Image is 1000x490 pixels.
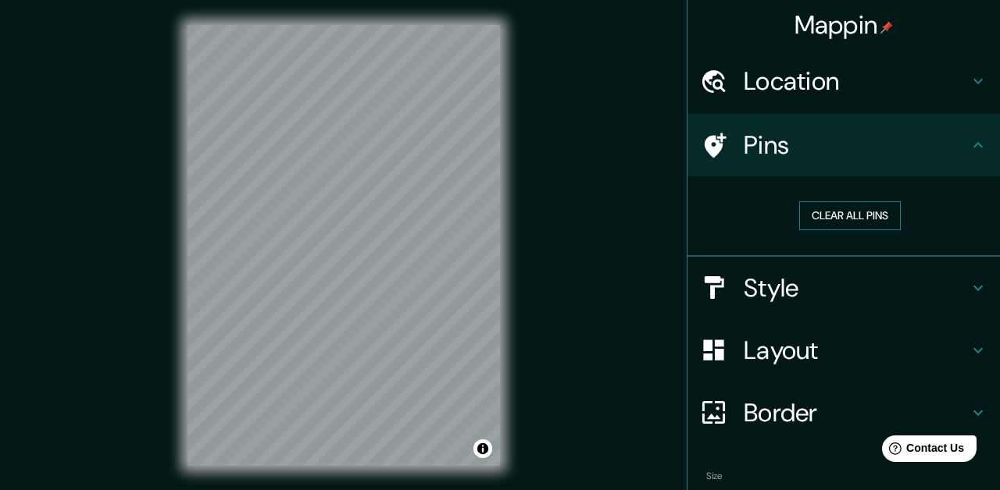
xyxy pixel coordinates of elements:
h4: Border [744,397,969,428]
h4: Layout [744,335,969,366]
div: Style [687,257,1000,319]
button: Toggle attribution [473,439,492,458]
div: Location [687,50,1000,112]
canvas: Map [187,25,500,466]
h4: Mappin [795,9,894,41]
button: Clear all pins [799,201,901,230]
label: Size [706,469,723,482]
h4: Location [744,66,969,97]
div: Layout [687,319,1000,382]
div: Pins [687,114,1000,176]
iframe: Help widget launcher [861,429,983,473]
h4: Pins [744,130,969,161]
img: pin-icon.png [880,21,893,34]
h4: Style [744,272,969,304]
div: Border [687,382,1000,444]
